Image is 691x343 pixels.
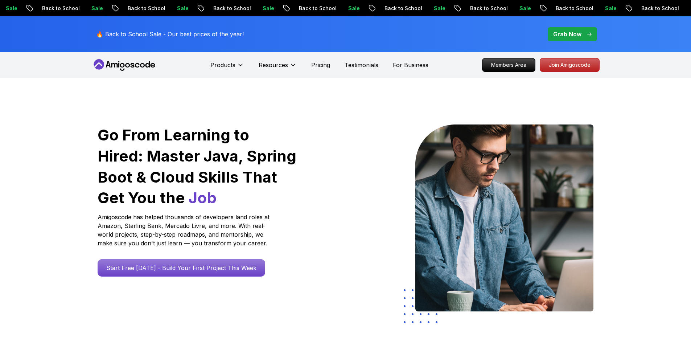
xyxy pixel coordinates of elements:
p: Back to School [635,5,684,12]
p: Back to School [378,5,427,12]
a: Testimonials [345,61,378,69]
p: Sale [170,5,194,12]
p: Amigoscode has helped thousands of developers land roles at Amazon, Starling Bank, Mercado Livre,... [98,213,272,248]
h1: Go From Learning to Hired: Master Java, Spring Boot & Cloud Skills That Get You the [98,124,297,208]
p: 🔥 Back to School Sale - Our best prices of the year! [96,30,244,38]
button: Resources [259,61,297,75]
p: Back to School [207,5,256,12]
p: Sale [256,5,279,12]
a: Members Area [482,58,535,72]
a: Pricing [311,61,330,69]
p: Back to School [549,5,599,12]
p: Sale [427,5,451,12]
a: For Business [393,61,428,69]
a: Join Amigoscode [540,58,600,72]
p: Sale [85,5,108,12]
img: hero [415,124,593,311]
p: Back to School [292,5,342,12]
p: Grab Now [553,30,581,38]
p: Resources [259,61,288,69]
span: Job [189,188,217,207]
a: Start Free [DATE] - Build Your First Project This Week [98,259,265,277]
p: Back to School [121,5,170,12]
p: Back to School [36,5,85,12]
button: Products [210,61,244,75]
p: Sale [342,5,365,12]
p: Sale [513,5,536,12]
p: Sale [599,5,622,12]
p: Products [210,61,235,69]
p: Back to School [464,5,513,12]
p: Members Area [482,58,535,72]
